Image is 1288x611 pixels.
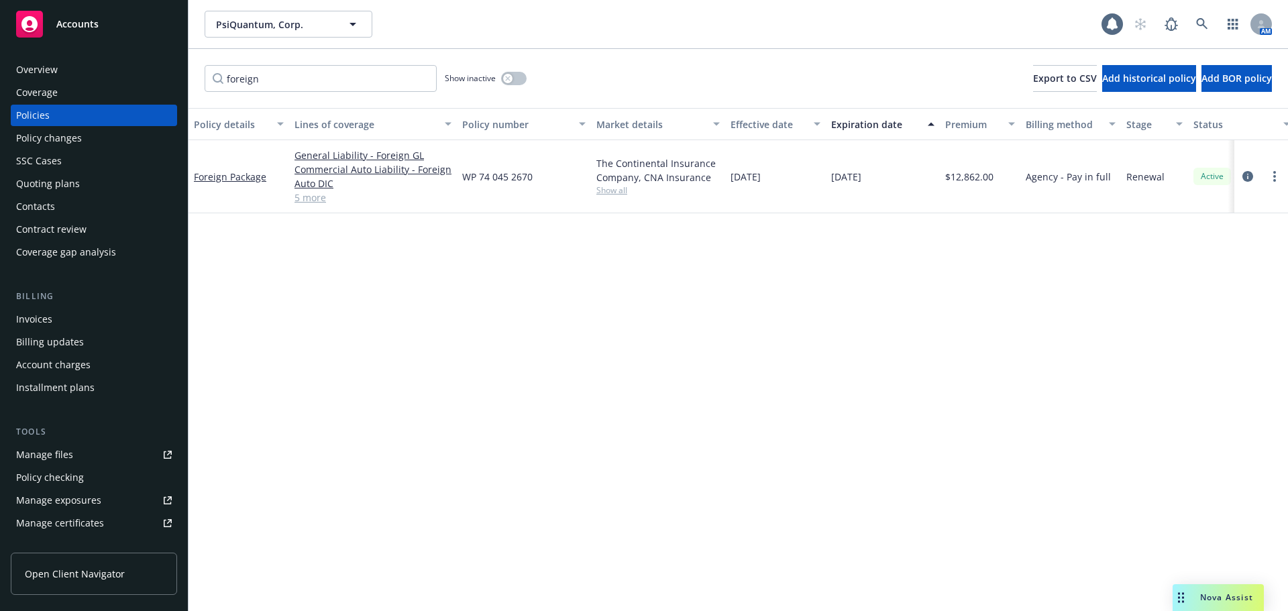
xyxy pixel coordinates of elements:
[16,444,73,465] div: Manage files
[16,309,52,330] div: Invoices
[11,290,177,303] div: Billing
[16,173,80,195] div: Quoting plans
[1240,168,1256,184] a: circleInformation
[11,331,177,353] a: Billing updates
[216,17,332,32] span: PsiQuantum, Corp.
[596,156,720,184] div: The Continental Insurance Company, CNA Insurance
[1102,72,1196,85] span: Add historical policy
[56,19,99,30] span: Accounts
[1201,72,1272,85] span: Add BOR policy
[1126,117,1168,131] div: Stage
[11,512,177,534] a: Manage certificates
[1102,65,1196,92] button: Add historical policy
[16,196,55,217] div: Contacts
[725,108,826,140] button: Effective date
[826,108,940,140] button: Expiration date
[294,148,451,162] a: General Liability - Foreign GL
[11,105,177,126] a: Policies
[462,170,533,184] span: WP 74 045 2670
[1201,65,1272,92] button: Add BOR policy
[16,377,95,398] div: Installment plans
[1126,170,1165,184] span: Renewal
[1127,11,1154,38] a: Start snowing
[831,117,920,131] div: Expiration date
[16,219,87,240] div: Contract review
[189,108,289,140] button: Policy details
[16,59,58,80] div: Overview
[1121,108,1188,140] button: Stage
[462,117,571,131] div: Policy number
[945,117,1000,131] div: Premium
[11,173,177,195] a: Quoting plans
[16,535,84,557] div: Manage claims
[194,117,269,131] div: Policy details
[11,196,177,217] a: Contacts
[11,241,177,263] a: Coverage gap analysis
[25,567,125,581] span: Open Client Navigator
[11,309,177,330] a: Invoices
[16,354,91,376] div: Account charges
[11,127,177,149] a: Policy changes
[289,108,457,140] button: Lines of coverage
[16,512,104,534] div: Manage certificates
[1026,117,1101,131] div: Billing method
[11,425,177,439] div: Tools
[11,535,177,557] a: Manage claims
[11,150,177,172] a: SSC Cases
[731,117,806,131] div: Effective date
[457,108,591,140] button: Policy number
[194,170,266,183] a: Foreign Package
[1020,108,1121,140] button: Billing method
[596,184,720,196] span: Show all
[1199,170,1226,182] span: Active
[1033,65,1097,92] button: Export to CSV
[1189,11,1216,38] a: Search
[16,82,58,103] div: Coverage
[11,490,177,511] a: Manage exposures
[16,150,62,172] div: SSC Cases
[11,59,177,80] a: Overview
[11,82,177,103] a: Coverage
[11,377,177,398] a: Installment plans
[1267,168,1283,184] a: more
[205,65,437,92] input: Filter by keyword...
[11,444,177,465] a: Manage files
[1173,584,1189,611] div: Drag to move
[11,5,177,43] a: Accounts
[11,354,177,376] a: Account charges
[11,219,177,240] a: Contract review
[591,108,725,140] button: Market details
[205,11,372,38] button: PsiQuantum, Corp.
[1173,584,1264,611] button: Nova Assist
[1220,11,1246,38] a: Switch app
[16,331,84,353] div: Billing updates
[16,127,82,149] div: Policy changes
[945,170,994,184] span: $12,862.00
[294,117,437,131] div: Lines of coverage
[1193,117,1275,131] div: Status
[1200,592,1253,603] span: Nova Assist
[731,170,761,184] span: [DATE]
[596,117,705,131] div: Market details
[940,108,1020,140] button: Premium
[1026,170,1111,184] span: Agency - Pay in full
[1158,11,1185,38] a: Report a Bug
[16,467,84,488] div: Policy checking
[294,190,451,205] a: 5 more
[16,241,116,263] div: Coverage gap analysis
[445,72,496,84] span: Show inactive
[16,105,50,126] div: Policies
[831,170,861,184] span: [DATE]
[294,162,451,190] a: Commercial Auto Liability - Foreign Auto DIC
[11,467,177,488] a: Policy checking
[16,490,101,511] div: Manage exposures
[1033,72,1097,85] span: Export to CSV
